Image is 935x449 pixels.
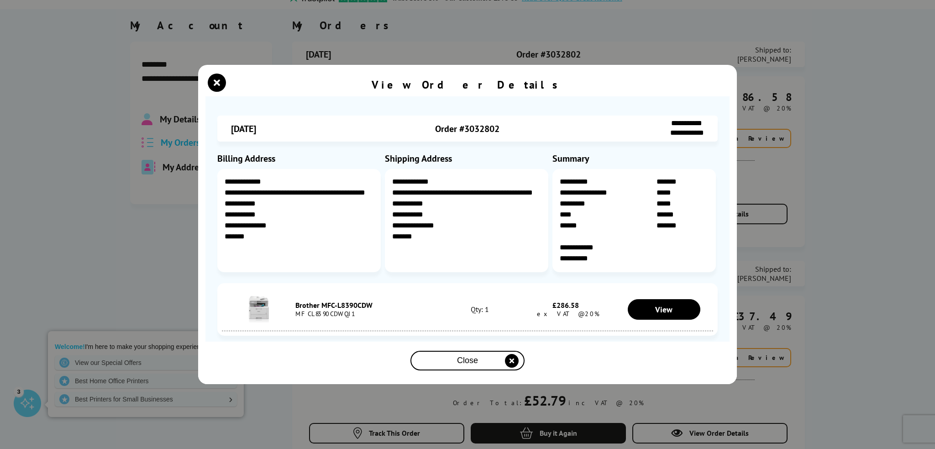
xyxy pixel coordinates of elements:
[410,351,525,370] button: close modal
[457,356,478,365] span: Close
[295,310,443,318] div: MFCL8390CDWQJ1
[243,292,275,324] img: Brother MFC-L8390CDW
[372,78,563,92] div: View Order Details
[552,153,718,164] div: Summary
[628,299,701,320] a: View
[385,153,550,164] div: Shipping Address
[210,76,224,90] button: close modal
[655,304,672,315] span: View
[435,123,499,135] span: Order #3032802
[552,301,579,310] span: £286.58
[295,301,443,310] div: Brother MFC-L8390CDW
[443,305,516,314] div: Qty: 1
[217,153,383,164] div: Billing Address
[532,310,599,318] span: ex VAT @20%
[231,123,256,135] span: [DATE]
